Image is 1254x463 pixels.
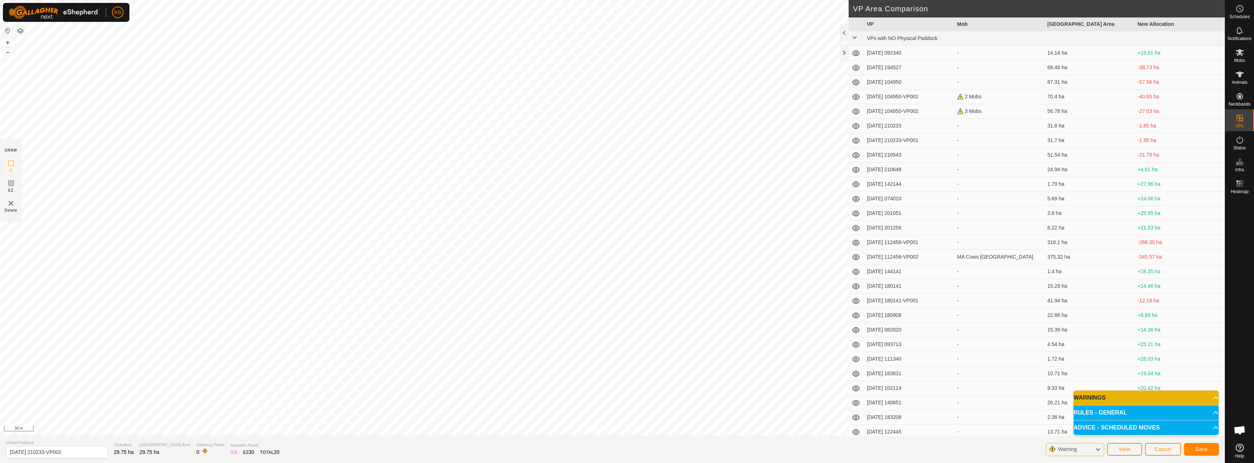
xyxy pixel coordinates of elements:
td: [DATE] 122445 [864,425,954,439]
span: 29.75 ha [114,449,134,455]
td: +14.36 ha [1135,323,1225,337]
span: RB [114,9,121,16]
td: +19.04 ha [1135,366,1225,381]
span: RULES - GENERAL [1074,410,1127,416]
td: +21.53 ha [1135,221,1225,235]
td: +15.61 ha [1135,46,1225,60]
td: [DATE] 104950 [864,75,954,90]
td: -38.73 ha [1135,60,1225,75]
td: -288.35 ha [1135,235,1225,250]
button: Map Layers [16,27,25,35]
img: Gallagher Logo [9,6,100,19]
td: +6.89 ha [1135,308,1225,323]
td: -12.19 ha [1135,294,1225,308]
td: 375.32 ha [1044,250,1135,264]
td: [DATE] 112456-VP002 [864,250,954,264]
span: Total Area [114,442,134,448]
div: MA Cows [GEOGRAPHIC_DATA] [957,253,1042,261]
div: - [957,180,1042,188]
td: 87.31 ha [1044,75,1135,90]
div: - [957,297,1042,305]
div: - [957,311,1042,319]
div: - [957,224,1042,232]
a: Privacy Policy [584,426,611,432]
div: - [957,78,1042,86]
td: -57.56 ha [1135,75,1225,90]
div: EZ [243,448,254,456]
img: VP [7,199,15,208]
span: 29.75 ha [140,449,160,455]
span: [GEOGRAPHIC_DATA] Area [140,442,191,448]
td: [DATE] 144141 [864,264,954,279]
a: Contact Us [620,426,641,432]
span: Warning [1058,446,1077,452]
td: +25.21 ha [1135,337,1225,352]
div: 3 Mobs [957,107,1042,115]
button: View [1107,443,1142,456]
div: - [957,239,1042,246]
td: 5.69 ha [1044,192,1135,206]
td: [DATE] 194527 [864,60,954,75]
div: DRAW [5,148,17,153]
th: Mob [954,17,1045,31]
div: - [957,195,1042,203]
div: - [957,384,1042,392]
td: 70.4 ha [1044,90,1135,104]
p-accordion-header: WARNINGS [1074,391,1219,405]
div: - [957,64,1042,71]
td: 1.4 ha [1044,264,1135,279]
span: Save [1195,446,1208,452]
td: 15.29 ha [1044,279,1135,294]
th: New Allocation [1135,17,1225,31]
span: VPs with NO Physical Paddock [867,35,938,41]
div: IZ [230,448,237,456]
div: - [957,355,1042,363]
span: Infra [1235,168,1244,172]
td: [DATE] 112456-VP001 [864,235,954,250]
td: 51.54 ha [1044,148,1135,162]
span: WARNINGS [1074,395,1106,401]
button: Save [1184,443,1219,456]
td: +14.46 ha [1135,279,1225,294]
a: Help [1225,441,1254,461]
div: - [957,326,1042,334]
td: +28.35 ha [1135,264,1225,279]
td: [DATE] 180141 [864,279,954,294]
td: [DATE] 210543 [864,148,954,162]
div: - [957,268,1042,275]
div: - [957,166,1042,173]
td: +24.06 ha [1135,192,1225,206]
span: VPs [1235,124,1243,128]
td: 1.72 ha [1044,352,1135,366]
td: +20.42 ha [1135,381,1225,396]
td: [DATE] 104950-VP001 [864,90,954,104]
td: 26.21 ha [1044,396,1135,410]
td: 1.79 ha [1044,177,1135,192]
span: Neckbands [1228,102,1250,106]
td: [DATE] 093713 [864,337,954,352]
td: +25.95 ha [1135,206,1225,221]
td: 15.39 ha [1044,323,1135,337]
td: [DATE] 201051 [864,206,954,221]
span: Available Points [230,442,280,448]
td: -27.03 ha [1135,104,1225,119]
td: 68.48 ha [1044,60,1135,75]
td: -345.57 ha [1135,250,1225,264]
td: +27.96 ha [1135,177,1225,192]
td: [DATE] 163831 [864,366,954,381]
div: Open chat [1229,419,1251,441]
td: 10.71 ha [1044,366,1135,381]
span: Heatmap [1231,189,1249,194]
td: 22.86 ha [1044,308,1135,323]
span: Notifications [1228,36,1251,41]
td: [DATE] 074010 [864,192,954,206]
span: View [1119,446,1130,452]
div: 2 Mobs [957,93,1042,101]
td: +28.03 ha [1135,352,1225,366]
th: [GEOGRAPHIC_DATA] Area [1044,17,1135,31]
div: - [957,413,1042,421]
div: - [957,151,1042,159]
td: +4.81 ha [1135,162,1225,177]
span: 0 [196,449,199,455]
td: [DATE] 210648 [864,162,954,177]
